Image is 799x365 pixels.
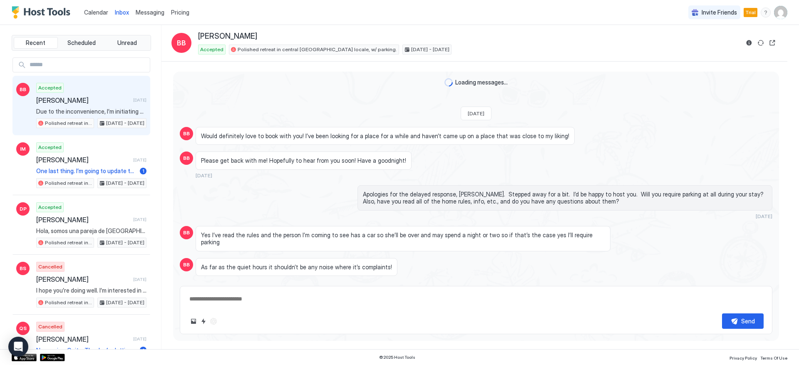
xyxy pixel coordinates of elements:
button: Recent [14,37,58,49]
span: No worries, Quita. Thanks for letting me know. [36,347,136,354]
a: Inbox [115,8,129,17]
span: As far as the quiet hours it shouldn’t be any noise where it’s complaints! [201,263,392,271]
div: Open Intercom Messenger [8,337,28,357]
span: [PERSON_NAME] [36,156,130,164]
button: Send [722,313,764,329]
span: Terms Of Use [760,355,787,360]
span: I hope you’re doing well. I’m interested in booking your place in [US_STATE], [GEOGRAPHIC_DATA]. ... [36,287,146,294]
span: Pricing [171,9,189,16]
span: [DATE] [756,213,772,219]
span: © 2025 Host Tools [379,355,415,360]
span: [DATE] [133,97,146,103]
span: Trial [745,9,756,16]
span: [PERSON_NAME] [36,96,130,104]
span: 1 [142,347,144,353]
span: Loading messages... [455,79,508,86]
button: Unread [105,37,149,49]
span: Polished retreat in central [GEOGRAPHIC_DATA] locale, w/ parking. [45,299,92,306]
span: Polished retreat in central [GEOGRAPHIC_DATA] locale, w/ parking. [45,119,92,127]
span: Due to the inconvenience, I’m initiating a refund to you for last night’s stay ([DATE]), which is... [36,108,146,115]
span: [DATE] [133,277,146,282]
div: User profile [774,6,787,19]
span: Accepted [38,144,62,151]
span: [DATE] [133,336,146,342]
span: IM [20,145,26,153]
button: Scheduled [60,37,104,49]
span: [PERSON_NAME] [36,275,130,283]
a: Privacy Policy [730,353,757,362]
span: Invite Friends [702,9,737,16]
a: Terms Of Use [760,353,787,362]
span: [DATE] [196,172,212,179]
span: [DATE] [133,217,146,222]
span: BB [183,229,190,236]
span: BB [183,154,190,162]
span: Messaging [136,9,164,16]
span: [PERSON_NAME] [36,335,130,343]
span: Please get back with me! Hopefully to hear from you soon! Have a goodnight! [201,157,406,164]
button: Quick reply [199,316,208,326]
a: Messaging [136,8,164,17]
div: tab-group [12,35,151,51]
span: Inbox [115,9,129,16]
span: Hola, somos una pareja de [GEOGRAPHIC_DATA], venimos de visita le agradezco mucho la estancia [36,227,146,235]
span: BB [177,38,186,48]
span: BB [183,261,190,268]
span: Scheduled [67,39,96,47]
span: QS [19,325,27,332]
span: [DATE] - [DATE] [106,239,144,246]
span: BB [183,130,190,137]
span: Accepted [200,46,223,53]
span: [DATE] - [DATE] [106,119,144,127]
span: Apologies for the delayed response, [PERSON_NAME]. Stepped away for a bit. I’d be happy to host y... [363,191,767,205]
span: Unread [117,39,137,47]
a: Host Tools Logo [12,6,74,19]
button: Upload image [189,316,199,326]
span: Accepted [38,204,62,211]
span: Polished retreat in central [GEOGRAPHIC_DATA] locale, w/ parking. [45,179,92,187]
span: Recent [26,39,45,47]
span: Calendar [84,9,108,16]
div: menu [761,7,771,17]
span: [PERSON_NAME] [36,216,130,224]
span: Privacy Policy [730,355,757,360]
span: Accepted [38,84,62,92]
span: [DATE] [133,157,146,163]
span: One last thing. I’m going to update the reservation to two guest, since you mentioned that you’d ... [36,167,136,175]
span: Polished retreat in central [GEOGRAPHIC_DATA] locale, w/ parking. [238,46,397,53]
span: BB [20,86,26,93]
span: DP [20,205,27,213]
a: Google Play Store [40,354,65,361]
a: Calendar [84,8,108,17]
div: loading [444,78,453,87]
span: Cancelled [38,263,62,271]
span: Cancelled [38,323,62,330]
button: Sync reservation [756,38,766,48]
input: Input Field [26,58,150,72]
span: [DATE] - [DATE] [411,46,449,53]
span: Would definitely love to book with you! I’ve been looking for a place for a while and haven’t cam... [201,132,569,140]
span: [PERSON_NAME] [198,32,257,41]
a: App Store [12,354,37,361]
button: Reservation information [744,38,754,48]
span: BS [20,265,26,272]
div: Send [741,317,755,325]
span: Polished retreat in central [GEOGRAPHIC_DATA] locale, w/ parking. [45,239,92,246]
span: 1 [142,168,144,174]
span: [DATE] - [DATE] [106,299,144,306]
span: [DATE] - [DATE] [106,179,144,187]
button: Open reservation [767,38,777,48]
span: Yes I’ve read the rules and the person I’m coming to see has a car so she’ll be over and may spen... [201,231,605,246]
span: [DATE] [468,110,484,117]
